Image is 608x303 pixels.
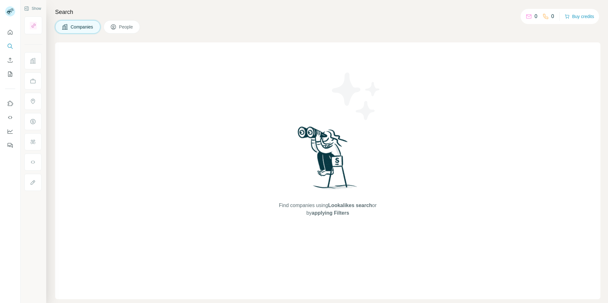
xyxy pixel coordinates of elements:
[5,54,15,66] button: Enrich CSV
[295,125,361,195] img: Surfe Illustration - Woman searching with binoculars
[5,68,15,80] button: My lists
[20,4,46,13] button: Show
[71,24,94,30] span: Companies
[535,13,537,20] p: 0
[277,202,378,217] span: Find companies using or by
[55,8,600,16] h4: Search
[5,27,15,38] button: Quick start
[5,41,15,52] button: Search
[5,98,15,109] button: Use Surfe on LinkedIn
[328,68,385,125] img: Surfe Illustration - Stars
[565,12,594,21] button: Buy credits
[119,24,134,30] span: People
[5,112,15,123] button: Use Surfe API
[328,203,372,208] span: Lookalikes search
[551,13,554,20] p: 0
[5,140,15,151] button: Feedback
[5,126,15,137] button: Dashboard
[312,210,349,216] span: applying Filters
